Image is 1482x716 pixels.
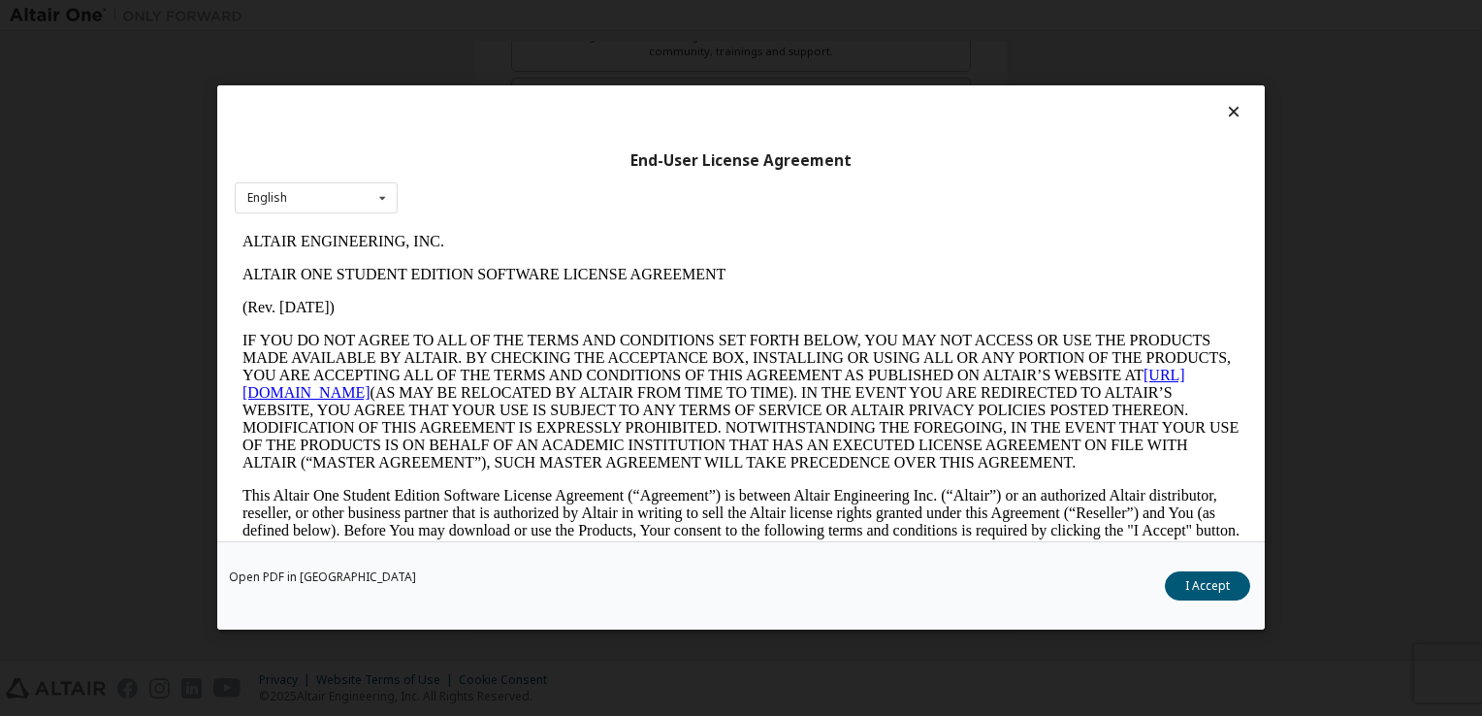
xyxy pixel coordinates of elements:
[229,572,416,584] a: Open PDF in [GEOGRAPHIC_DATA]
[8,107,1005,246] p: IF YOU DO NOT AGREE TO ALL OF THE TERMS AND CONDITIONS SET FORTH BELOW, YOU MAY NOT ACCESS OR USE...
[8,262,1005,332] p: This Altair One Student Edition Software License Agreement (“Agreement”) is between Altair Engine...
[247,192,287,204] div: English
[8,142,950,176] a: [URL][DOMAIN_NAME]
[8,8,1005,25] p: ALTAIR ENGINEERING, INC.
[8,74,1005,91] p: (Rev. [DATE])
[235,151,1247,171] div: End-User License Agreement
[1165,572,1250,602] button: I Accept
[8,41,1005,58] p: ALTAIR ONE STUDENT EDITION SOFTWARE LICENSE AGREEMENT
